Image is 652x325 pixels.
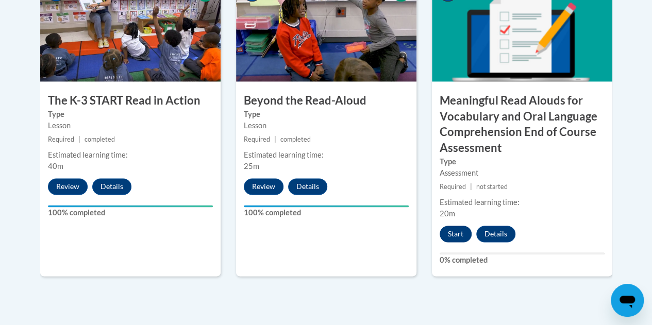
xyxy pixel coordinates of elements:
span: | [78,135,80,143]
h3: The K-3 START Read in Action [40,93,221,109]
div: Estimated learning time: [48,149,213,161]
span: Required [440,183,466,191]
label: Type [244,109,409,120]
span: not started [476,183,508,191]
button: Start [440,226,472,242]
div: Your progress [244,205,409,207]
span: | [274,135,276,143]
div: Your progress [48,205,213,207]
label: 0% completed [440,254,605,266]
h3: Meaningful Read Alouds for Vocabulary and Oral Language Comprehension End of Course Assessment [432,93,612,156]
button: Review [48,178,88,195]
label: Type [48,109,213,120]
div: Estimated learning time: [244,149,409,161]
div: Lesson [244,120,409,131]
span: completed [280,135,311,143]
button: Details [476,226,515,242]
span: | [470,183,472,191]
span: Required [244,135,270,143]
h3: Beyond the Read-Aloud [236,93,416,109]
span: completed [85,135,115,143]
button: Details [288,178,327,195]
div: Estimated learning time: [440,197,605,208]
span: Required [48,135,74,143]
span: 20m [440,209,455,218]
label: Type [440,156,605,167]
button: Details [92,178,131,195]
label: 100% completed [244,207,409,218]
button: Review [244,178,283,195]
iframe: Button to launch messaging window [611,284,644,317]
span: 25m [244,162,259,170]
label: 100% completed [48,207,213,218]
div: Lesson [48,120,213,131]
div: Assessment [440,167,605,179]
span: 40m [48,162,63,170]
